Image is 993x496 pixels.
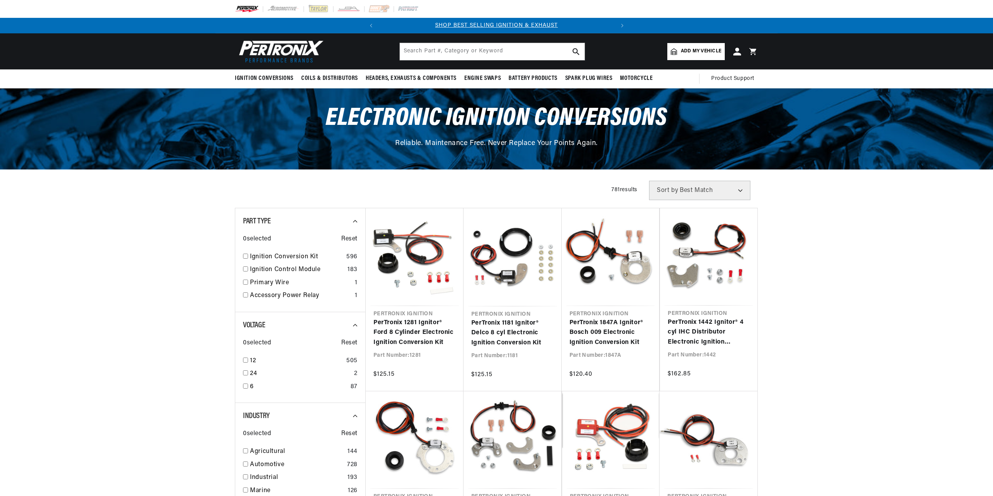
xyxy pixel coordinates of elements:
[379,21,615,30] div: Announcement
[243,321,265,329] span: Voltage
[326,106,667,131] span: Electronic Ignition Conversions
[235,38,324,65] img: Pertronix
[301,74,358,83] span: Coils & Distributors
[611,187,637,193] span: 781 results
[471,318,554,348] a: PerTronix 1181 Ignitor® Delco 8 cyl Electronic Ignition Conversion Kit
[346,356,358,366] div: 505
[250,369,351,379] a: 24
[366,74,457,83] span: Headers, Exhausts & Components
[615,18,630,33] button: Translation missing: en.sections.announcements.next_announcement
[235,69,297,88] summary: Ignition Conversions
[363,18,379,33] button: Translation missing: en.sections.announcements.previous_announcement
[711,69,758,88] summary: Product Support
[250,265,344,275] a: Ignition Control Module
[250,252,343,262] a: Ignition Conversion Kit
[341,429,358,439] span: Reset
[373,318,456,348] a: PerTronix 1281 Ignitor® Ford 8 Cylinder Electronic Ignition Conversion Kit
[435,22,558,28] a: SHOP BEST SELLING IGNITION & EXHAUST
[347,473,358,483] div: 193
[297,69,362,88] summary: Coils & Distributors
[215,18,778,33] slideshow-component: Translation missing: en.sections.announcements.announcement_bar
[346,252,358,262] div: 596
[620,74,653,83] span: Motorcycle
[347,460,358,470] div: 728
[348,486,358,496] div: 126
[395,140,598,147] span: Reliable. Maintenance Free. Never Replace Your Points Again.
[347,265,358,275] div: 183
[565,74,613,83] span: Spark Plug Wires
[250,356,343,366] a: 12
[649,181,750,200] select: Sort by
[362,69,460,88] summary: Headers, Exhausts & Components
[347,447,358,457] div: 144
[711,74,754,83] span: Product Support
[657,187,678,194] span: Sort by
[341,338,358,348] span: Reset
[250,473,344,483] a: Industrial
[400,43,585,60] input: Search Part #, Category or Keyword
[250,460,344,470] a: Automotive
[355,291,358,301] div: 1
[460,69,505,88] summary: Engine Swaps
[667,43,725,60] a: Add my vehicle
[243,218,271,225] span: Part Type
[668,318,750,347] a: PerTronix 1442 Ignitor® 4 cyl IHC Distributor Electronic Ignition Conversion Kit
[351,382,358,392] div: 87
[250,486,345,496] a: Marine
[341,234,358,244] span: Reset
[243,338,271,348] span: 0 selected
[235,74,293,83] span: Ignition Conversions
[681,48,721,55] span: Add my vehicle
[616,69,656,88] summary: Motorcycle
[505,69,561,88] summary: Battery Products
[250,278,352,288] a: Primary Wire
[355,278,358,288] div: 1
[243,412,270,420] span: Industry
[243,429,271,439] span: 0 selected
[243,234,271,244] span: 0 selected
[561,69,616,88] summary: Spark Plug Wires
[250,447,344,457] a: Agricultural
[379,21,615,30] div: 1 of 2
[464,74,501,83] span: Engine Swaps
[354,369,358,379] div: 2
[250,291,352,301] a: Accessory Power Relay
[509,74,557,83] span: Battery Products
[250,382,347,392] a: 6
[569,318,652,348] a: PerTronix 1847A Ignitor® Bosch 009 Electronic Ignition Conversion Kit
[568,43,585,60] button: search button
